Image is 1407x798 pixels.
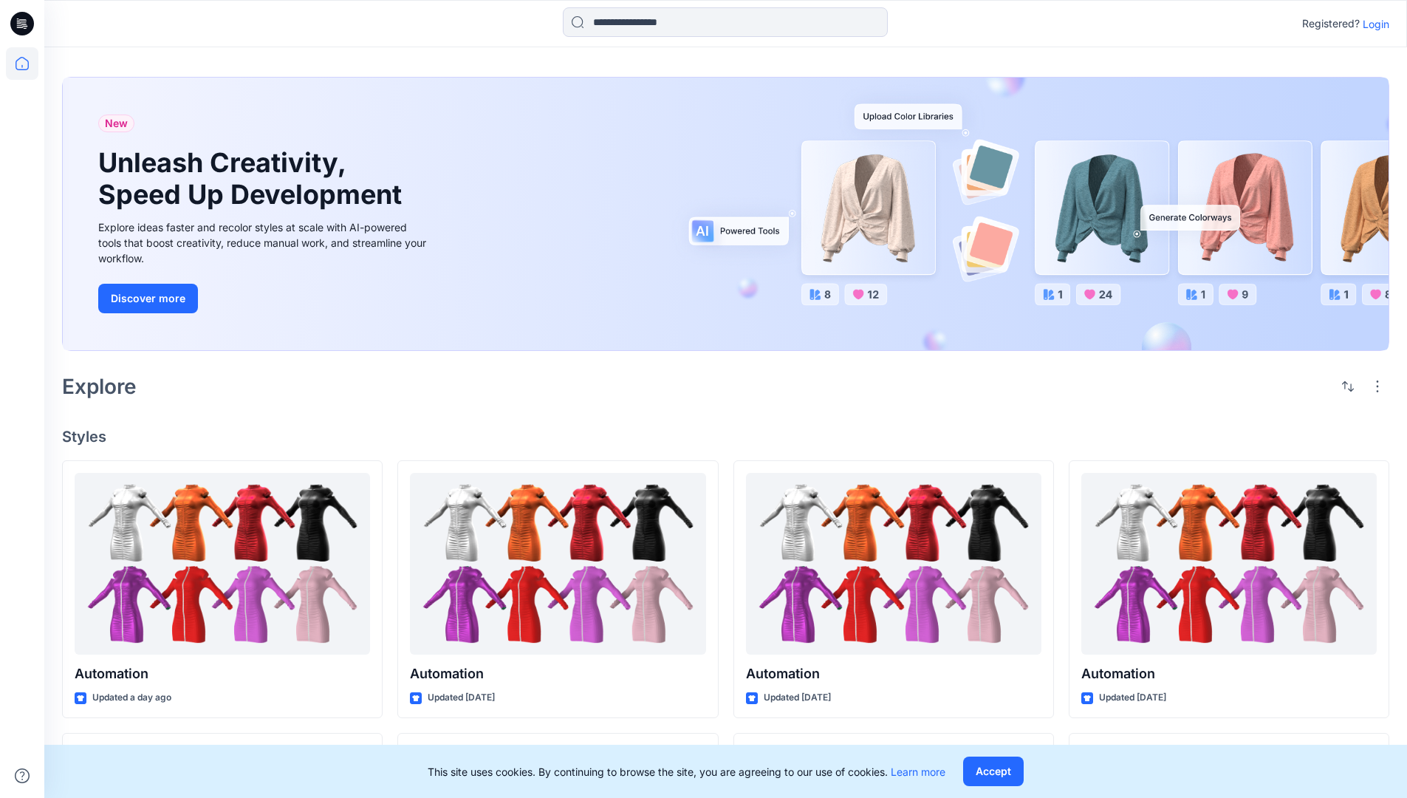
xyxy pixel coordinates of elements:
[963,757,1024,786] button: Accept
[746,664,1041,684] p: Automation
[62,375,137,398] h2: Explore
[1302,15,1360,33] p: Registered?
[428,764,945,780] p: This site uses cookies. By continuing to browse the site, you are agreeing to our use of cookies.
[891,765,945,778] a: Learn more
[410,473,705,655] a: Automation
[75,664,370,684] p: Automation
[1363,16,1389,32] p: Login
[746,473,1041,655] a: Automation
[92,690,171,706] p: Updated a day ago
[410,664,705,684] p: Automation
[1099,690,1166,706] p: Updated [DATE]
[98,284,431,313] a: Discover more
[98,284,198,313] button: Discover more
[98,219,431,266] div: Explore ideas faster and recolor styles at scale with AI-powered tools that boost creativity, red...
[75,473,370,655] a: Automation
[764,690,831,706] p: Updated [DATE]
[1081,473,1377,655] a: Automation
[1081,664,1377,684] p: Automation
[105,115,128,132] span: New
[428,690,495,706] p: Updated [DATE]
[98,147,408,211] h1: Unleash Creativity, Speed Up Development
[62,428,1389,446] h4: Styles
